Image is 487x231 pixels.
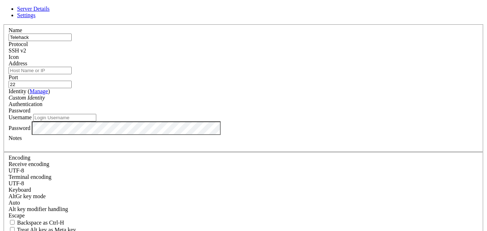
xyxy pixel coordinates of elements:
[9,107,478,114] div: Password
[9,81,72,88] input: Port Number
[9,41,28,47] label: Protocol
[9,101,42,107] label: Authentication
[9,206,68,212] label: Controls how the Alt key is handled. Escape: Send an ESC prefix. 8-Bit: Add 128 to the typed char...
[9,67,72,74] input: Host Name or IP
[9,74,18,80] label: Port
[9,212,25,219] span: Escape
[9,167,478,174] div: UTF-8
[9,212,478,219] div: Escape
[9,174,51,180] label: The default terminal encoding. ISO-2022 enables character map translations (like graphics maps). ...
[9,125,30,131] label: Password
[9,200,478,206] div: Auto
[17,6,50,12] a: Server Details
[10,220,15,225] input: Backspace as Ctrl-H
[9,88,50,94] label: Identity
[9,95,478,101] div: Custom Identity
[17,12,36,18] a: Settings
[9,54,19,60] label: Icon
[33,114,96,121] input: Login Username
[9,47,478,54] div: SSH v2
[9,107,30,114] span: Password
[9,95,45,101] i: Custom Identity
[30,88,48,94] a: Manage
[9,180,24,186] span: UTF-8
[9,220,64,226] label: If true, the backspace should send BS ('\x08', aka ^H). Otherwise the backspace key should send '...
[28,88,50,94] span: ( )
[9,193,46,199] label: Set the expected encoding for data received from the host. If the encodings do not match, visual ...
[9,200,20,206] span: Auto
[9,114,32,120] label: Username
[17,220,64,226] span: Backspace as Ctrl-H
[9,180,478,187] div: UTF-8
[9,155,30,161] label: Encoding
[9,187,31,193] label: Keyboard
[9,135,22,141] label: Notes
[9,34,72,41] input: Server Name
[9,27,22,33] label: Name
[9,60,27,66] label: Address
[9,161,49,167] label: Set the expected encoding for data received from the host. If the encodings do not match, visual ...
[9,47,26,54] span: SSH v2
[9,167,24,174] span: UTF-8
